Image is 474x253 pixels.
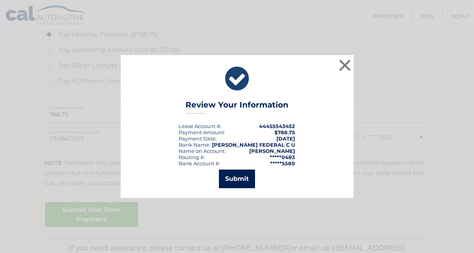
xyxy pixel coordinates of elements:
[179,123,222,129] div: Lease Account #:
[250,148,295,154] strong: [PERSON_NAME]
[277,135,295,142] span: [DATE]
[179,142,211,148] div: Bank Name:
[179,160,221,166] div: Bank Account #:
[179,135,216,142] span: Payment Date
[179,129,226,135] div: Payment Amount:
[179,154,205,160] div: Routing #:
[259,123,295,129] strong: 44455543452
[212,142,295,148] strong: [PERSON_NAME] FEDERAL C U
[186,100,288,114] h3: Review Your Information
[179,148,226,154] div: Name on Account:
[337,57,353,73] button: ×
[179,135,217,142] div: :
[275,129,295,135] span: $788.75
[219,170,255,188] button: Submit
